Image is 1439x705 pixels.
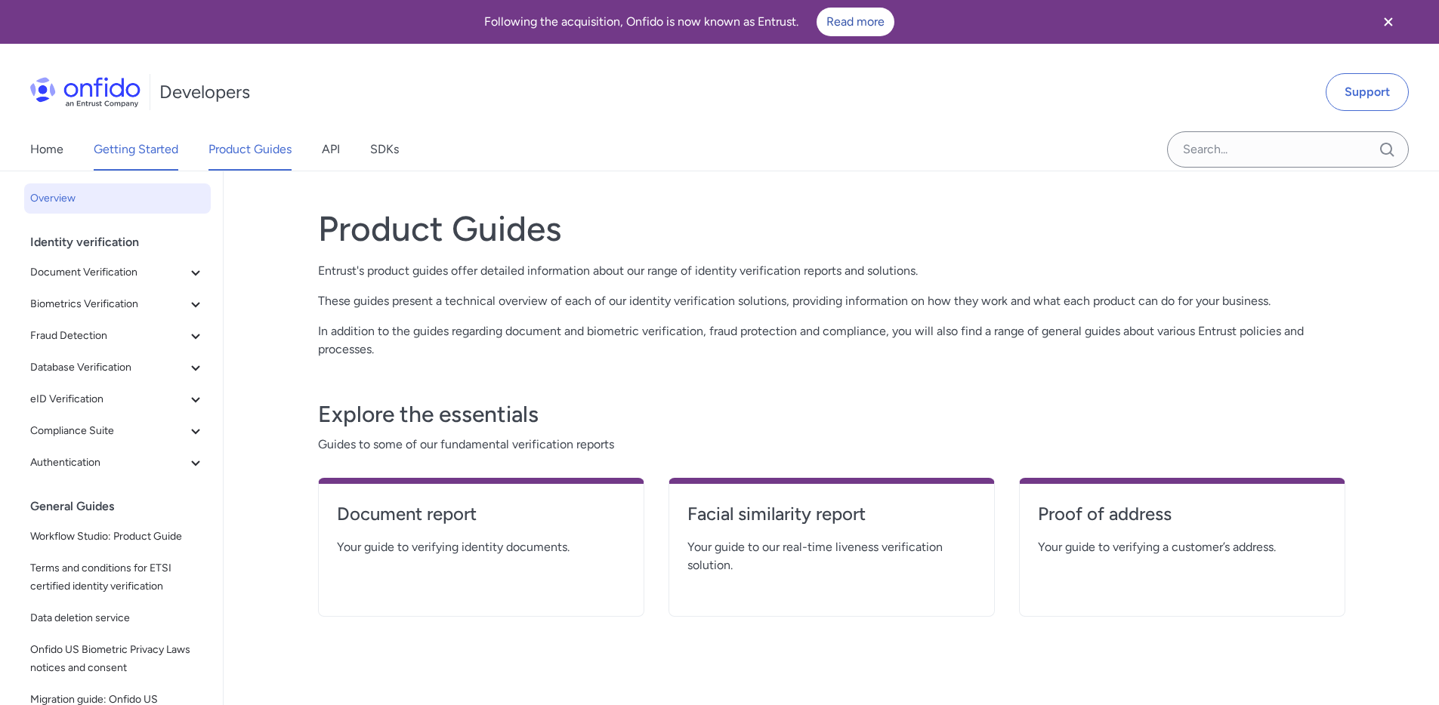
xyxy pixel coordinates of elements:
button: Authentication [24,448,211,478]
h1: Developers [159,80,250,104]
span: Document Verification [30,263,187,282]
a: Data deletion service [24,603,211,633]
a: Terms and conditions for ETSI certified identity verification [24,553,211,602]
span: Your guide to our real-time liveness verification solution. [687,538,976,574]
span: Compliance Suite [30,422,187,440]
span: Workflow Studio: Product Guide [30,528,205,546]
span: Onfido US Biometric Privacy Laws notices and consent [30,641,205,677]
span: Fraud Detection [30,327,187,345]
input: Onfido search input field [1167,131,1409,168]
h1: Product Guides [318,208,1345,250]
button: Fraud Detection [24,321,211,351]
button: Database Verification [24,352,211,383]
h3: Explore the essentials [318,399,1345,429]
a: Read more [817,8,894,36]
h4: Facial similarity report [687,502,976,526]
a: Onfido US Biometric Privacy Laws notices and consent [24,635,211,683]
a: API [322,128,340,171]
h4: Proof of address [1038,502,1326,526]
svg: Close banner [1379,13,1397,31]
button: Compliance Suite [24,416,211,446]
a: SDKs [370,128,399,171]
a: Home [30,128,63,171]
span: Your guide to verifying identity documents. [337,538,625,556]
button: eID Verification [24,384,211,414]
button: Document Verification [24,257,211,288]
div: General Guides [30,491,217,522]
span: Overview [30,189,205,208]
span: Authentication [30,454,187,472]
a: Facial similarity report [687,502,976,538]
span: Your guide to verifying a customer’s address. [1038,538,1326,556]
a: Product Guides [208,128,292,171]
span: Terms and conditions for ETSI certified identity verification [30,559,205,596]
span: Guides to some of our fundamental verification reports [318,436,1345,454]
p: In addition to the guides regarding document and biometric verification, fraud protection and com... [318,322,1345,359]
button: Close banner [1360,3,1416,41]
p: Entrust's product guides offer detailed information about our range of identity verification repo... [318,262,1345,280]
a: Document report [337,502,625,538]
span: Database Verification [30,359,187,377]
a: Overview [24,183,211,214]
div: Following the acquisition, Onfido is now known as Entrust. [18,8,1360,36]
span: eID Verification [30,390,187,408]
a: Workflow Studio: Product Guide [24,522,211,552]
img: Onfido Logo [30,77,141,107]
div: Identity verification [30,227,217,257]
a: Proof of address [1038,502,1326,538]
a: Support [1326,73,1409,111]
span: Biometrics Verification [30,295,187,313]
span: Data deletion service [30,609,205,627]
a: Getting Started [94,128,178,171]
h4: Document report [337,502,625,526]
button: Biometrics Verification [24,289,211,319]
p: These guides present a technical overview of each of our identity verification solutions, providi... [318,292,1345,310]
